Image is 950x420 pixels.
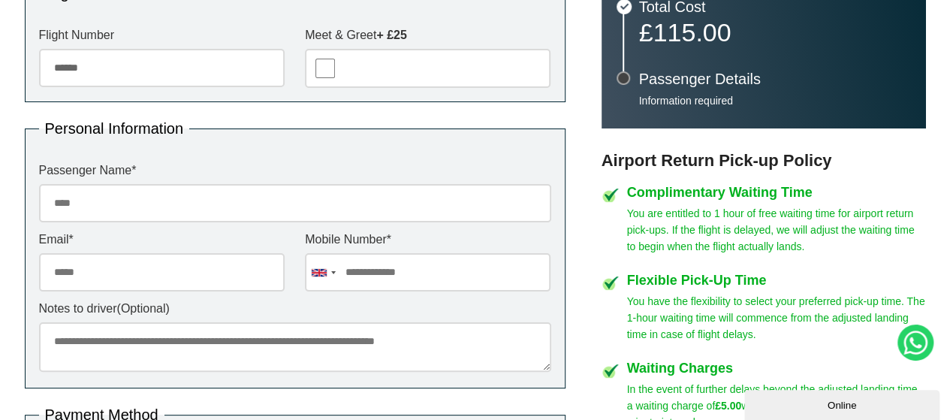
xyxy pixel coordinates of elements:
[39,165,551,177] label: Passenger Name
[627,186,926,199] h4: Complimentary Waiting Time
[117,302,170,315] span: (Optional)
[305,234,550,246] label: Mobile Number
[376,29,406,41] strong: + £25
[639,22,911,43] p: £
[627,205,926,255] p: You are entitled to 1 hour of free waiting time for airport return pick-ups. If the flight is del...
[39,29,285,41] label: Flight Number
[305,29,550,41] label: Meet & Greet
[39,121,190,136] legend: Personal Information
[306,254,340,291] div: United Kingdom: +44
[744,387,942,420] iframe: chat widget
[653,18,731,47] span: 115.00
[627,293,926,343] p: You have the flexibility to select your preferred pick-up time. The 1-hour waiting time will comm...
[639,71,911,86] h3: Passenger Details
[602,151,926,171] h3: Airport Return Pick-up Policy
[627,361,926,375] h4: Waiting Charges
[639,94,911,107] p: Information required
[39,234,285,246] label: Email
[39,303,551,315] label: Notes to driver
[627,273,926,287] h4: Flexible Pick-Up Time
[715,400,741,412] strong: £5.00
